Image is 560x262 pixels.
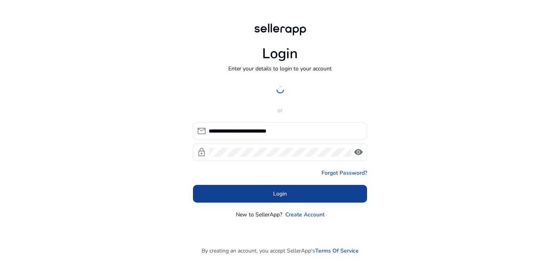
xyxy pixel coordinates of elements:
span: Login [273,190,287,198]
a: Forgot Password? [321,169,367,177]
span: lock [197,148,206,157]
h1: Login [262,45,298,62]
a: Create Account [285,210,325,219]
p: or [193,106,367,114]
button: Login [193,185,367,203]
a: Terms Of Service [315,247,359,255]
p: New to SellerApp? [236,210,282,219]
span: mail [197,126,206,136]
p: Enter your details to login to your account [228,65,332,73]
span: visibility [354,148,363,157]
